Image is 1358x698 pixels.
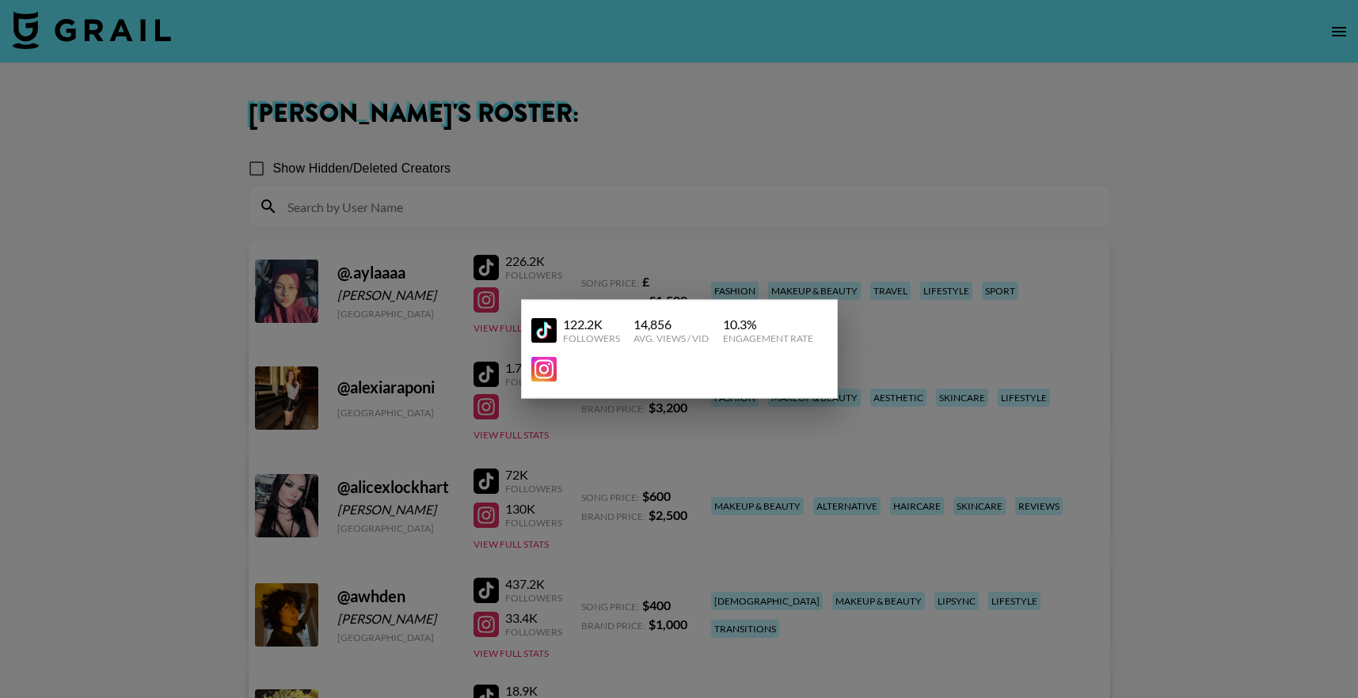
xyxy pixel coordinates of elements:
[563,317,620,332] div: 122.2K
[531,357,557,382] img: YouTube
[633,332,709,344] div: Avg. Views / Vid
[633,317,709,332] div: 14,856
[531,317,557,343] img: YouTube
[723,317,813,332] div: 10.3 %
[723,332,813,344] div: Engagement Rate
[563,332,620,344] div: Followers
